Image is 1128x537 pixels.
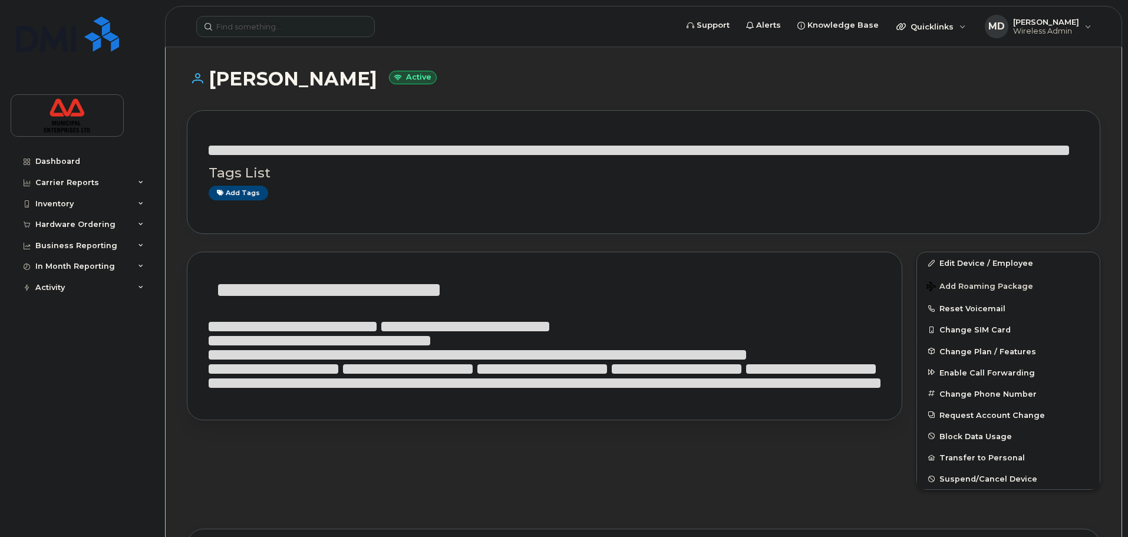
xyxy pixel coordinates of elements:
span: Add Roaming Package [926,282,1033,293]
button: Block Data Usage [917,426,1100,447]
button: Change Phone Number [917,383,1100,404]
button: Reset Voicemail [917,298,1100,319]
span: Change Plan / Features [939,347,1036,355]
small: Active [389,71,437,84]
button: Transfer to Personal [917,447,1100,468]
a: Add tags [209,186,268,200]
button: Change Plan / Features [917,341,1100,362]
button: Request Account Change [917,404,1100,426]
span: Suspend/Cancel Device [939,475,1037,483]
button: Add Roaming Package [917,274,1100,298]
span: Enable Call Forwarding [939,368,1035,377]
button: Suspend/Cancel Device [917,468,1100,489]
button: Change SIM Card [917,319,1100,340]
h1: [PERSON_NAME] [187,68,1100,89]
a: Edit Device / Employee [917,252,1100,274]
button: Enable Call Forwarding [917,362,1100,383]
h3: Tags List [209,166,1078,180]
